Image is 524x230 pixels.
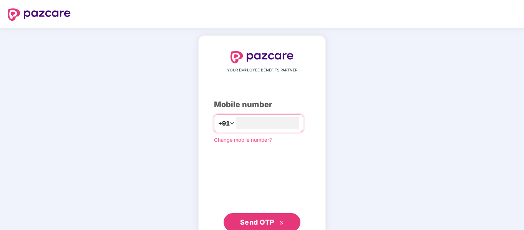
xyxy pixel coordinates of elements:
[230,51,294,63] img: logo
[227,67,297,73] span: YOUR EMPLOYEE BENEFITS PARTNER
[240,218,274,226] span: Send OTP
[8,8,71,21] img: logo
[214,99,310,111] div: Mobile number
[279,220,284,225] span: double-right
[214,137,272,143] a: Change mobile number?
[218,119,230,128] span: +91
[230,121,234,126] span: down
